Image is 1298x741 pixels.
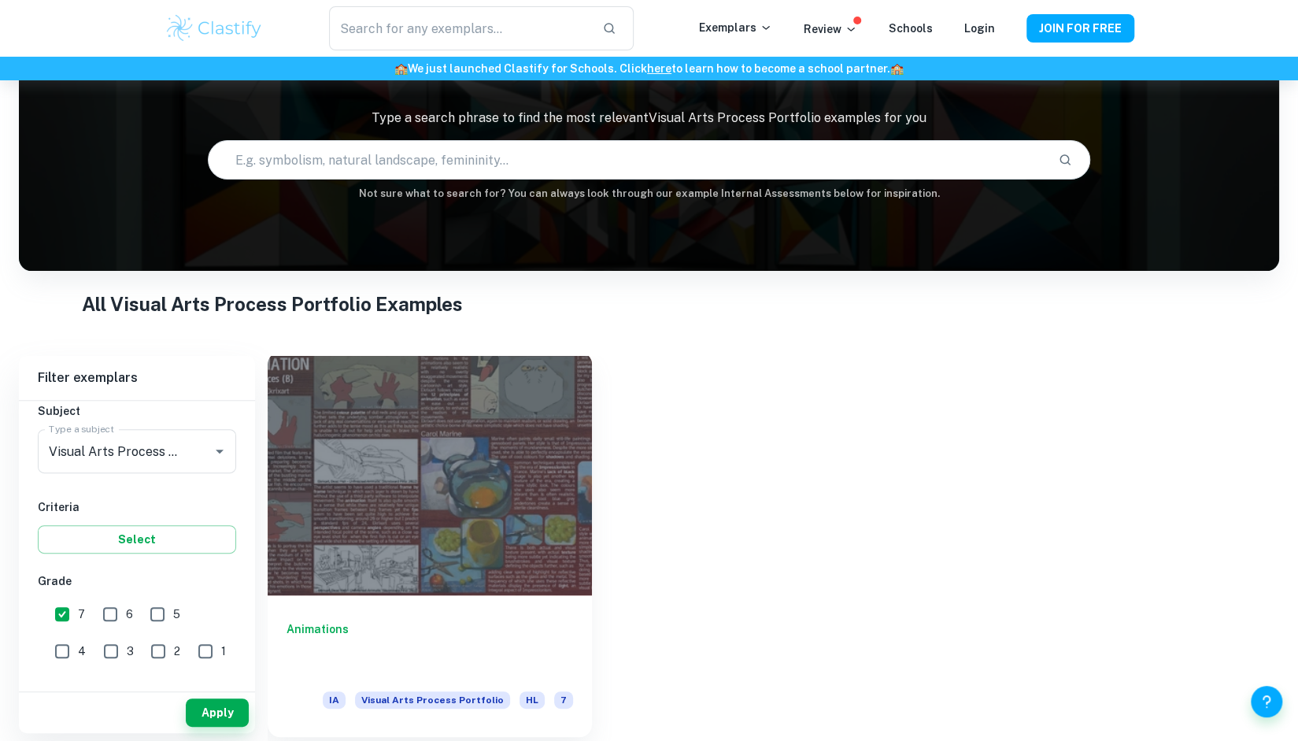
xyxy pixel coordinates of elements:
[647,62,671,75] a: here
[82,290,1216,318] h1: All Visual Arts Process Portfolio Examples
[699,19,772,36] p: Exemplars
[126,606,133,623] span: 6
[38,572,236,590] h6: Grade
[394,62,408,75] span: 🏫
[165,13,264,44] img: Clastify logo
[49,422,114,435] label: Type a subject
[287,621,573,672] h6: Animations
[174,643,180,660] span: 2
[19,186,1279,202] h6: Not sure what to search for? You can always look through our example Internal Assessments below f...
[19,109,1279,128] p: Type a search phrase to find the most relevant Visual Arts Process Portfolio examples for you
[964,22,995,35] a: Login
[329,6,589,50] input: Search for any exemplars...
[173,606,180,623] span: 5
[890,62,904,75] span: 🏫
[221,643,226,660] span: 1
[209,138,1045,182] input: E.g. symbolism, natural landscape, femininity...
[268,356,592,741] a: AnimationsIAVisual Arts Process PortfolioHL7
[38,525,236,554] button: Select
[323,691,346,709] span: IA
[38,498,236,516] h6: Criteria
[186,698,249,727] button: Apply
[78,606,85,623] span: 7
[209,440,231,462] button: Open
[889,22,933,35] a: Schools
[1026,14,1134,43] button: JOIN FOR FREE
[520,691,545,709] span: HL
[1251,686,1282,717] button: Help and Feedback
[355,691,510,709] span: Visual Arts Process Portfolio
[3,60,1295,77] h6: We just launched Clastify for Schools. Click to learn how to become a school partner.
[19,356,255,400] h6: Filter exemplars
[38,402,236,420] h6: Subject
[127,643,134,660] span: 3
[78,643,86,660] span: 4
[554,691,573,709] span: 7
[1052,146,1078,173] button: Search
[804,20,857,38] p: Review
